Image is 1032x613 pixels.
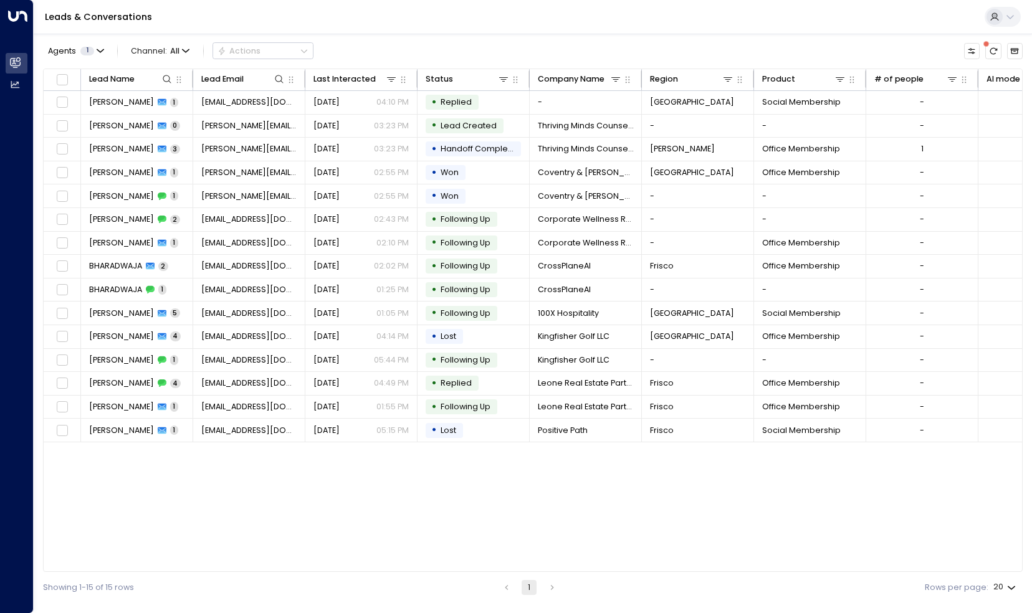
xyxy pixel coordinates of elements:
[426,72,453,86] div: Status
[213,42,313,59] button: Actions
[89,214,154,225] span: Freddy Sotelo
[313,120,340,131] span: Yesterday
[1007,43,1023,59] button: Archived Leads
[217,46,260,56] div: Actions
[920,97,924,108] div: -
[920,120,924,131] div: -
[201,284,297,295] span: cheruvubh@gmail.com
[538,378,634,389] span: Leone Real Estate Partners
[538,72,623,86] div: Company Name
[89,284,142,295] span: BHARADWAJA
[964,43,980,59] button: Customize
[376,237,409,249] p: 02:10 PM
[374,143,409,154] p: 03:23 PM
[538,425,588,436] span: Positive Path
[170,121,180,130] span: 0
[431,421,437,440] div: •
[538,331,609,342] span: Kingfisher Golf LLC
[920,354,924,366] div: -
[441,214,490,224] span: Following Up
[170,191,178,201] span: 1
[313,72,376,86] div: Last Interacted
[642,349,754,372] td: -
[376,97,409,108] p: 04:10 PM
[650,167,734,178] span: North Richland Hills
[538,237,634,249] span: Corporate Wellness Returns/Unified Wellness
[925,582,988,594] label: Rows per page:
[55,400,69,414] span: Toggle select row
[538,72,604,86] div: Company Name
[374,378,409,389] p: 04:49 PM
[441,308,490,318] span: Following Up
[313,284,340,295] span: Oct 06, 2025
[762,143,840,154] span: Office Membership
[441,167,459,178] span: Won
[538,143,634,154] span: Thriving Minds Counseling PLLC
[170,215,180,224] span: 2
[201,72,286,86] div: Lead Email
[762,308,841,319] span: Social Membership
[874,72,924,86] div: # of people
[127,43,194,59] span: Channel:
[920,401,924,412] div: -
[80,47,94,55] span: 1
[431,210,437,229] div: •
[158,285,166,294] span: 1
[313,260,340,272] span: Yesterday
[127,43,194,59] button: Channel:All
[376,331,409,342] p: 04:14 PM
[642,232,754,255] td: -
[441,97,472,107] span: Replied
[920,260,924,272] div: -
[89,72,174,86] div: Lead Name
[921,143,924,154] div: 1
[431,257,437,276] div: •
[170,47,179,55] span: All
[538,354,609,366] span: Kingfisher Golf LLC
[170,145,180,154] span: 3
[650,143,715,154] span: Allen
[89,237,154,249] span: Freddy Sotelo
[522,580,537,595] button: page 1
[89,354,154,366] span: Fiona Cohen
[201,354,297,366] span: fcohen9601@gmail.com
[431,280,437,300] div: •
[201,214,297,225] span: unifiedwellness01@gmail.com
[762,331,840,342] span: Office Membership
[55,306,69,320] span: Toggle select row
[201,425,297,436] span: sari@saricounselor.com
[374,260,409,272] p: 02:02 PM
[313,214,340,225] span: Yesterday
[441,120,497,131] span: Lead Created
[762,378,840,389] span: Office Membership
[55,119,69,133] span: Toggle select row
[762,425,841,436] span: Social Membership
[213,42,313,59] div: Button group with a nested menu
[642,208,754,231] td: -
[650,308,734,319] span: Flower Mound
[201,72,244,86] div: Lead Email
[762,72,795,86] div: Product
[431,374,437,393] div: •
[987,72,1020,86] div: AI mode
[650,401,674,412] span: Frisco
[920,167,924,178] div: -
[431,303,437,323] div: •
[762,237,840,249] span: Office Membership
[313,308,340,319] span: Yesterday
[762,72,847,86] div: Product
[441,401,490,412] span: Following Up
[201,378,297,389] span: nick@leonerepartners.com
[55,423,69,437] span: Toggle select row
[89,72,135,86] div: Lead Name
[89,191,154,202] span: Chris Wellborn
[650,260,674,272] span: Frisco
[431,186,437,206] div: •
[993,579,1018,596] div: 20
[441,284,490,295] span: Following Up
[920,378,924,389] div: -
[313,72,398,86] div: Last Interacted
[55,376,69,391] span: Toggle select row
[920,425,924,436] div: -
[55,330,69,344] span: Toggle select row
